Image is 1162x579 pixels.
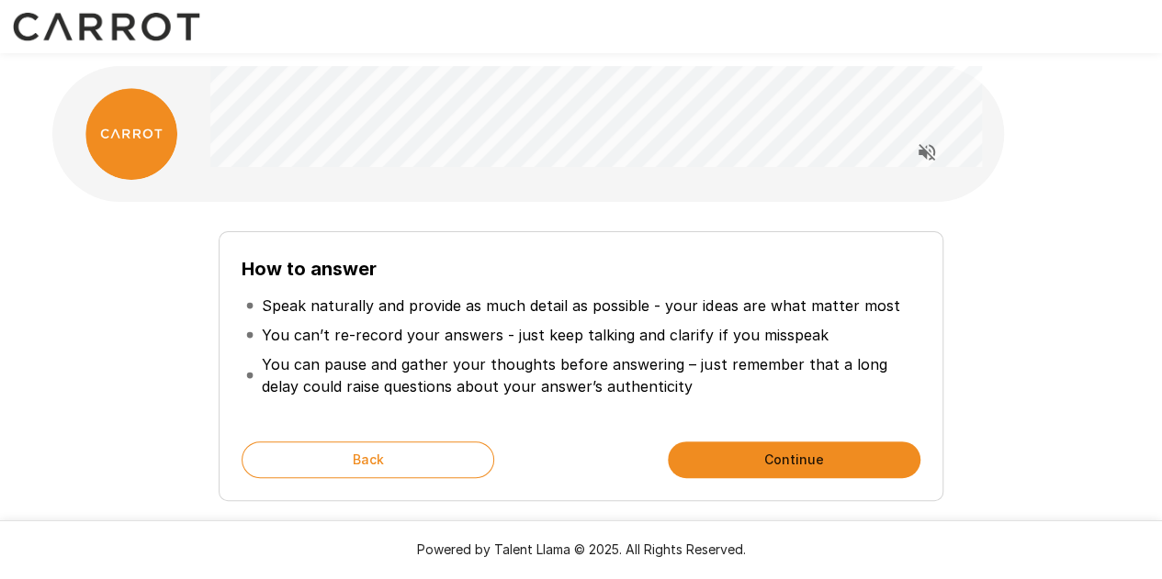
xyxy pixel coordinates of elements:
[262,324,828,346] p: You can’t re-record your answers - just keep talking and clarify if you misspeak
[242,441,494,478] button: Back
[668,441,920,478] button: Continue
[262,353,916,397] p: You can pause and gather your thoughts before answering – just remember that a long delay could r...
[85,88,177,180] img: carrot_logo.png
[908,134,945,171] button: Read questions aloud
[242,258,377,280] b: How to answer
[22,540,1140,559] p: Powered by Talent Llama © 2025. All Rights Reserved.
[262,295,899,317] p: Speak naturally and provide as much detail as possible - your ideas are what matter most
